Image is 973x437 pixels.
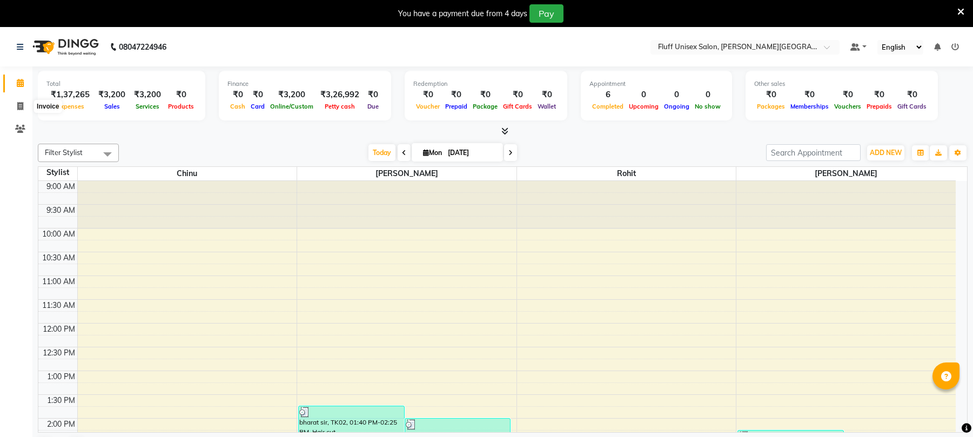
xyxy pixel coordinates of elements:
[38,167,77,178] div: Stylist
[165,89,197,101] div: ₹0
[788,103,831,110] span: Memberships
[267,89,316,101] div: ₹3,200
[41,324,77,335] div: 12:00 PM
[736,167,956,180] span: [PERSON_NAME]
[54,103,87,110] span: Expenses
[661,103,692,110] span: Ongoing
[365,103,381,110] span: Due
[102,103,123,110] span: Sales
[45,148,83,157] span: Filter Stylist
[130,89,165,101] div: ₹3,200
[46,89,94,101] div: ₹1,37,265
[322,103,358,110] span: Petty cash
[535,89,559,101] div: ₹0
[517,167,736,180] span: Rohit
[754,89,788,101] div: ₹0
[535,103,559,110] span: Wallet
[589,103,626,110] span: Completed
[267,103,316,110] span: Online/Custom
[754,79,929,89] div: Other sales
[94,89,130,101] div: ₹3,200
[754,103,788,110] span: Packages
[442,89,470,101] div: ₹0
[928,394,962,426] iframe: chat widget
[133,103,162,110] span: Services
[78,167,297,180] span: Chinu
[45,371,77,382] div: 1:00 PM
[870,149,902,157] span: ADD NEW
[41,347,77,359] div: 12:30 PM
[413,103,442,110] span: Voucher
[227,79,383,89] div: Finance
[40,228,77,240] div: 10:00 AM
[692,89,723,101] div: 0
[28,32,102,62] img: logo
[297,167,516,180] span: [PERSON_NAME]
[589,89,626,101] div: 6
[864,103,895,110] span: Prepaids
[40,300,77,311] div: 11:30 AM
[398,8,527,19] div: You have a payment due from 4 days
[470,89,500,101] div: ₹0
[661,89,692,101] div: 0
[445,145,499,161] input: 2025-09-01
[40,252,77,264] div: 10:30 AM
[442,103,470,110] span: Prepaid
[413,79,559,89] div: Redemption
[529,4,563,23] button: Pay
[44,205,77,216] div: 9:30 AM
[864,89,895,101] div: ₹0
[766,144,861,161] input: Search Appointment
[626,89,661,101] div: 0
[626,103,661,110] span: Upcoming
[895,89,929,101] div: ₹0
[45,419,77,430] div: 2:00 PM
[227,89,248,101] div: ₹0
[248,103,267,110] span: Card
[368,144,395,161] span: Today
[895,103,929,110] span: Gift Cards
[316,89,364,101] div: ₹3,26,992
[500,89,535,101] div: ₹0
[45,395,77,406] div: 1:30 PM
[364,89,383,101] div: ₹0
[248,89,267,101] div: ₹0
[831,103,864,110] span: Vouchers
[420,149,445,157] span: Mon
[470,103,500,110] span: Package
[165,103,197,110] span: Products
[867,145,904,160] button: ADD NEW
[692,103,723,110] span: No show
[788,89,831,101] div: ₹0
[589,79,723,89] div: Appointment
[119,32,166,62] b: 08047224946
[500,103,535,110] span: Gift Cards
[46,79,197,89] div: Total
[831,89,864,101] div: ₹0
[34,100,62,113] div: Invoice
[44,181,77,192] div: 9:00 AM
[227,103,248,110] span: Cash
[413,89,442,101] div: ₹0
[40,276,77,287] div: 11:00 AM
